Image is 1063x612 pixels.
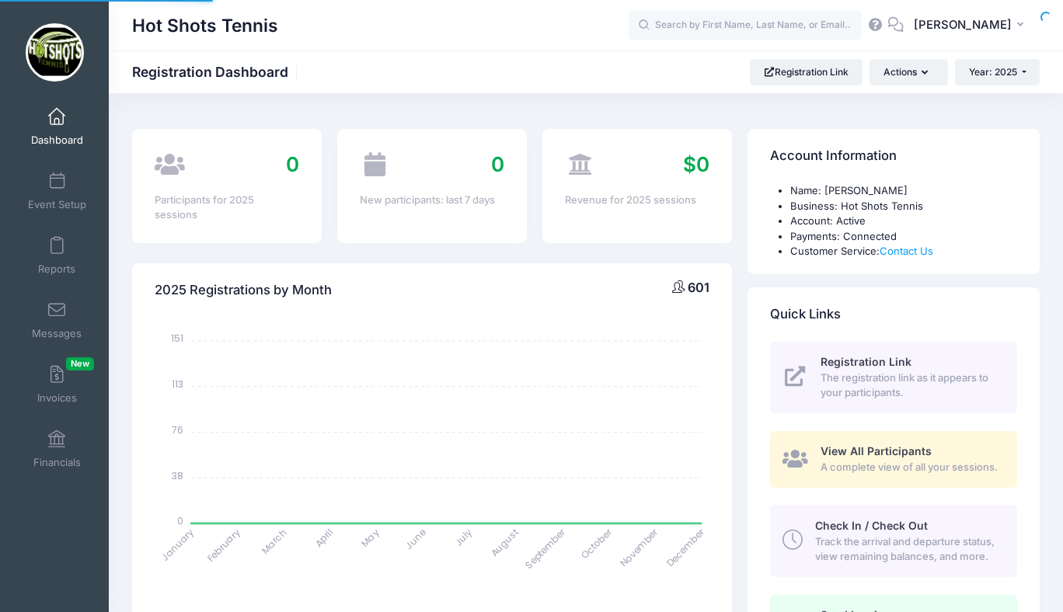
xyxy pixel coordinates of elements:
span: A complete view of all your sessions. [821,460,999,475]
span: 601 [688,280,709,295]
a: Contact Us [880,245,933,257]
h4: Quick Links [770,292,841,336]
span: View All Participants [821,444,932,457]
span: Year: 2025 [969,66,1017,78]
button: Year: 2025 [955,59,1040,85]
h4: Account Information [770,134,897,179]
tspan: December [664,525,708,569]
a: Financials [20,422,94,476]
a: Messages [20,293,94,347]
span: Dashboard [31,134,83,147]
a: View All Participants A complete view of all your sessions. [770,431,1017,488]
span: Reports [38,263,75,276]
tspan: June [403,526,428,551]
tspan: 0 [177,514,183,527]
a: Dashboard [20,99,94,154]
div: Participants for 2025 sessions [155,193,299,223]
tspan: October [578,525,615,562]
a: Registration Link [750,59,863,85]
img: Hot Shots Tennis [26,23,84,82]
tspan: March [259,526,290,557]
button: Actions [870,59,947,85]
tspan: April [312,526,336,549]
tspan: 38 [172,468,183,482]
a: Reports [20,228,94,283]
span: Messages [32,327,82,340]
div: New participants: last 7 days [360,193,504,208]
div: Revenue for 2025 sessions [565,193,709,208]
a: Check In / Check Out Track the arrival and departure status, view remaining balances, and more. [770,505,1017,576]
span: [PERSON_NAME] [914,16,1012,33]
h1: Registration Dashboard [132,64,301,80]
li: Name: [PERSON_NAME] [790,183,1017,199]
tspan: September [522,525,568,571]
input: Search by First Name, Last Name, or Email... [629,10,862,41]
tspan: 151 [171,332,183,345]
span: Event Setup [28,198,86,211]
a: Event Setup [20,164,94,218]
tspan: August [488,526,521,559]
tspan: November [617,525,661,569]
span: 0 [491,152,504,176]
li: Customer Service: [790,244,1017,259]
span: Invoices [37,391,77,405]
span: The registration link as it appears to your participants. [821,370,999,401]
tspan: 113 [172,377,183,391]
a: Registration Link The registration link as it appears to your participants. [770,342,1017,413]
tspan: 76 [172,422,183,436]
span: 0 [286,152,299,176]
button: [PERSON_NAME] [904,8,1040,43]
tspan: January [159,526,197,564]
a: InvoicesNew [20,357,94,412]
span: Track the arrival and departure status, view remaining balances, and more. [815,534,999,565]
span: New [66,357,94,370]
li: Payments: Connected [790,229,1017,245]
span: Check In / Check Out [815,519,928,532]
li: Account: Active [790,214,1017,229]
h4: 2025 Registrations by Month [155,268,332,312]
span: Financials [33,456,81,469]
span: $0 [683,152,709,176]
li: Business: Hot Shots Tennis [790,199,1017,214]
span: Registration Link [821,355,911,368]
tspan: February [204,526,242,564]
h1: Hot Shots Tennis [132,8,278,43]
tspan: July [452,526,476,549]
tspan: May [358,526,382,549]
